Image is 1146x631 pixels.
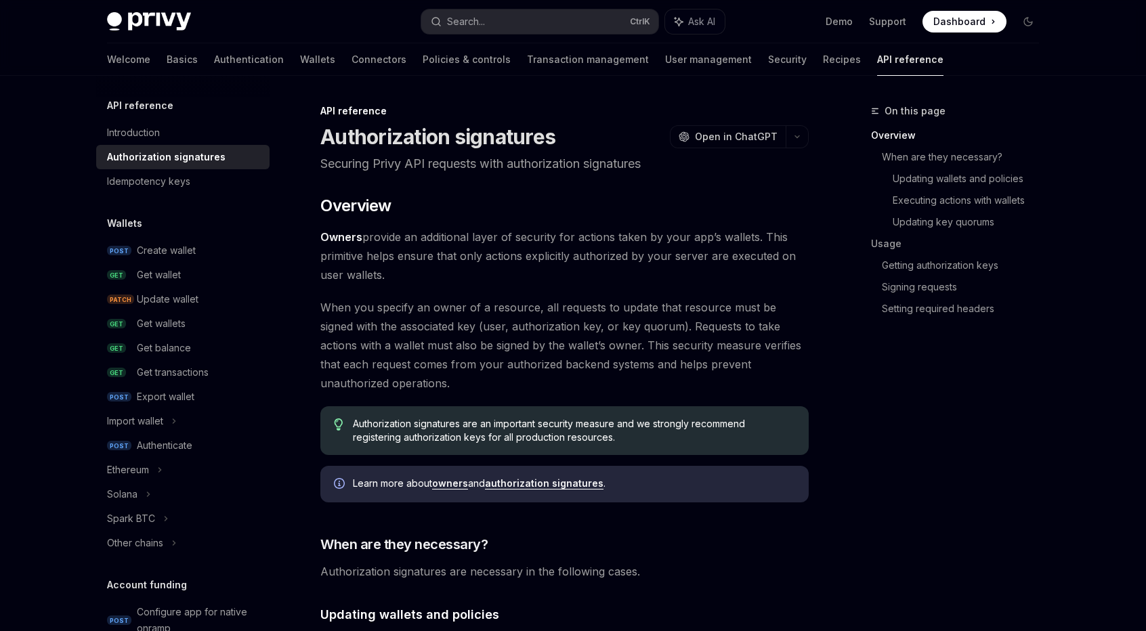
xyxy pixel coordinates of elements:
a: Introduction [96,121,270,145]
h1: Authorization signatures [320,125,555,149]
div: Idempotency keys [107,173,190,190]
div: Authenticate [137,437,192,454]
a: authorization signatures [485,477,603,489]
a: When are they necessary? [882,146,1050,168]
div: Ethereum [107,462,149,478]
h5: API reference [107,97,173,114]
svg: Info [334,478,347,492]
span: POST [107,441,131,451]
a: Idempotency keys [96,169,270,194]
span: POST [107,246,131,256]
a: Usage [871,233,1050,255]
a: Dashboard [922,11,1006,32]
button: Open in ChatGPT [670,125,786,148]
a: owners [432,477,468,489]
a: User management [665,43,752,76]
a: GETGet wallet [96,263,270,287]
svg: Tip [334,418,343,431]
button: Search...CtrlK [421,9,658,34]
div: Introduction [107,125,160,141]
span: Authorization signatures are an important security measure and we strongly recommend registering ... [353,417,795,444]
button: Ask AI [665,9,725,34]
a: Updating key quorums [893,211,1050,233]
a: Security [768,43,807,76]
a: Overview [871,125,1050,146]
span: Ctrl K [630,16,650,27]
div: Export wallet [137,389,194,405]
a: Executing actions with wallets [893,190,1050,211]
span: POST [107,615,131,626]
span: provide an additional layer of security for actions taken by your app’s wallets. This primitive h... [320,227,809,284]
a: Authentication [214,43,284,76]
a: PATCHUpdate wallet [96,287,270,311]
span: Updating wallets and policies [320,605,499,624]
a: Basics [167,43,198,76]
a: Getting authorization keys [882,255,1050,276]
a: POSTAuthenticate [96,433,270,458]
a: POSTExport wallet [96,385,270,409]
span: GET [107,270,126,280]
div: Get balance [137,340,191,356]
a: Owners [320,230,362,244]
span: When you specify an owner of a resource, all requests to update that resource must be signed with... [320,298,809,393]
span: GET [107,319,126,329]
div: Search... [447,14,485,30]
span: Dashboard [933,15,985,28]
a: Support [869,15,906,28]
span: Ask AI [688,15,715,28]
a: API reference [877,43,943,76]
a: GETGet wallets [96,311,270,336]
div: Get transactions [137,364,209,380]
div: API reference [320,104,809,118]
div: Import wallet [107,413,163,429]
h5: Account funding [107,577,187,593]
a: Setting required headers [882,298,1050,320]
a: Updating wallets and policies [893,168,1050,190]
a: Policies & controls [423,43,511,76]
span: Learn more about and . [353,477,795,490]
span: On this page [885,103,946,119]
span: PATCH [107,295,134,305]
a: GETGet balance [96,336,270,360]
a: Transaction management [527,43,649,76]
span: POST [107,392,131,402]
span: GET [107,343,126,353]
h5: Wallets [107,215,142,232]
span: Open in ChatGPT [695,130,778,144]
div: Create wallet [137,242,196,259]
span: When are they necessary? [320,535,488,554]
a: GETGet transactions [96,360,270,385]
a: POSTCreate wallet [96,238,270,263]
a: Wallets [300,43,335,76]
a: Connectors [352,43,406,76]
span: Authorization signatures are necessary in the following cases. [320,562,809,581]
span: Overview [320,195,391,217]
a: Welcome [107,43,150,76]
a: Recipes [823,43,861,76]
div: Solana [107,486,137,502]
div: Get wallet [137,267,181,283]
img: dark logo [107,12,191,31]
a: Demo [826,15,853,28]
div: Spark BTC [107,510,155,527]
div: Update wallet [137,291,198,307]
a: Authorization signatures [96,145,270,169]
p: Securing Privy API requests with authorization signatures [320,154,809,173]
a: Signing requests [882,276,1050,298]
div: Authorization signatures [107,149,226,165]
div: Get wallets [137,315,186,332]
span: GET [107,368,126,378]
button: Toggle dark mode [1017,11,1039,32]
div: Other chains [107,535,163,551]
